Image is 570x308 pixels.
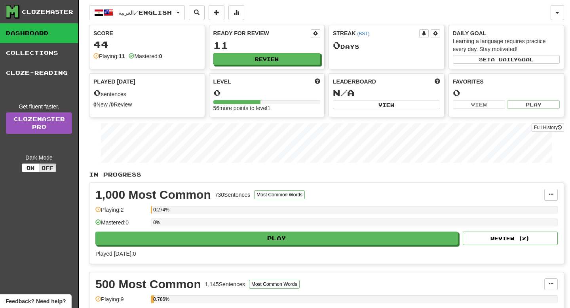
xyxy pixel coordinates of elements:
[213,88,321,98] div: 0
[453,88,560,98] div: 0
[95,278,201,290] div: 500 Most Common
[93,40,201,49] div: 44
[119,53,125,59] strong: 11
[228,5,244,20] button: More stats
[333,40,340,51] span: 0
[333,40,440,51] div: Day s
[205,280,245,288] div: 1,145 Sentences
[532,123,564,132] button: Full History
[463,232,558,245] button: Review (2)
[357,31,369,36] a: (BST)
[93,52,125,60] div: Playing:
[95,189,211,201] div: 1,000 Most Common
[213,29,311,37] div: Ready for Review
[249,280,300,289] button: Most Common Words
[39,164,56,172] button: Off
[93,88,201,98] div: sentences
[435,78,440,86] span: This week in points, UTC
[95,232,458,245] button: Play
[93,87,101,98] span: 0
[93,101,97,108] strong: 0
[213,53,321,65] button: Review
[89,5,185,20] button: العربية/English
[315,78,320,86] span: Score more points to level up
[213,104,321,112] div: 56 more points to level 1
[95,219,147,232] div: Mastered: 0
[6,297,66,305] span: Open feedback widget
[507,100,560,109] button: Play
[153,295,154,303] div: 0.786%
[453,37,560,53] div: Learning a language requires practice every day. Stay motivated!
[453,100,505,109] button: View
[95,251,136,257] span: Played [DATE]: 0
[118,9,172,16] span: العربية / English
[93,101,201,108] div: New / Review
[93,29,201,37] div: Score
[453,78,560,86] div: Favorites
[89,171,564,179] p: In Progress
[453,55,560,64] button: Seta dailygoal
[491,57,518,62] span: a daily
[213,40,321,50] div: 11
[22,164,39,172] button: On
[93,78,135,86] span: Played [DATE]
[213,78,231,86] span: Level
[215,191,251,199] div: 730 Sentences
[189,5,205,20] button: Search sentences
[333,78,376,86] span: Leaderboard
[111,101,114,108] strong: 0
[6,103,72,110] div: Get fluent faster.
[333,29,419,37] div: Streak
[254,190,305,199] button: Most Common Words
[6,112,72,134] a: ClozemasterPro
[333,87,355,98] span: N/A
[129,52,162,60] div: Mastered:
[453,29,560,37] div: Daily Goal
[209,5,224,20] button: Add sentence to collection
[159,53,162,59] strong: 0
[22,8,73,16] div: Clozemaster
[333,101,440,109] button: View
[95,206,147,219] div: Playing: 2
[6,154,72,162] div: Dark Mode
